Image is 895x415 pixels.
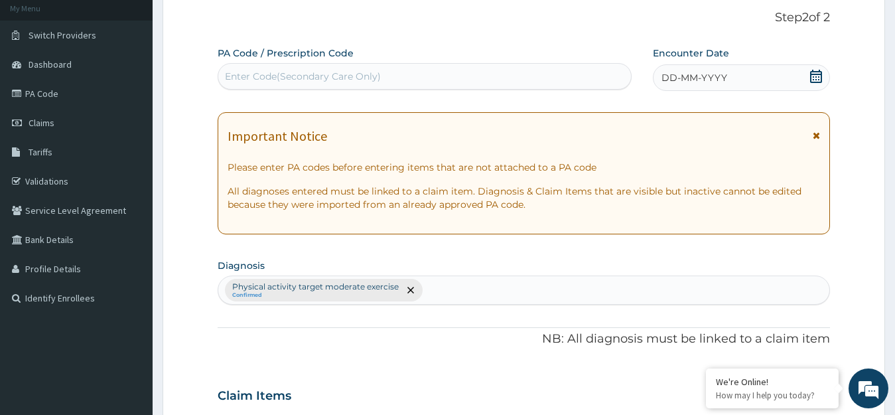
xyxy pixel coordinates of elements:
span: Dashboard [29,58,72,70]
p: Step 2 of 2 [218,11,831,25]
label: Diagnosis [218,259,265,272]
span: DD-MM-YYYY [661,71,727,84]
span: Switch Providers [29,29,96,41]
div: Chat with us now [69,74,223,92]
div: Minimize live chat window [218,7,249,39]
span: We're online! [77,124,183,258]
span: Tariffs [29,146,52,158]
img: d_794563401_company_1708531726252_794563401 [25,66,54,100]
label: Encounter Date [653,46,729,60]
div: Enter Code(Secondary Care Only) [225,70,381,83]
h1: Important Notice [228,129,327,143]
div: We're Online! [716,376,829,388]
p: Please enter PA codes before entering items that are not attached to a PA code [228,161,821,174]
span: Claims [29,117,54,129]
p: How may I help you today? [716,390,829,401]
textarea: Type your message and hit 'Enter' [7,275,253,321]
p: All diagnoses entered must be linked to a claim item. Diagnosis & Claim Items that are visible bu... [228,185,821,211]
h3: Claim Items [218,389,291,404]
label: PA Code / Prescription Code [218,46,354,60]
p: NB: All diagnosis must be linked to a claim item [218,331,831,348]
